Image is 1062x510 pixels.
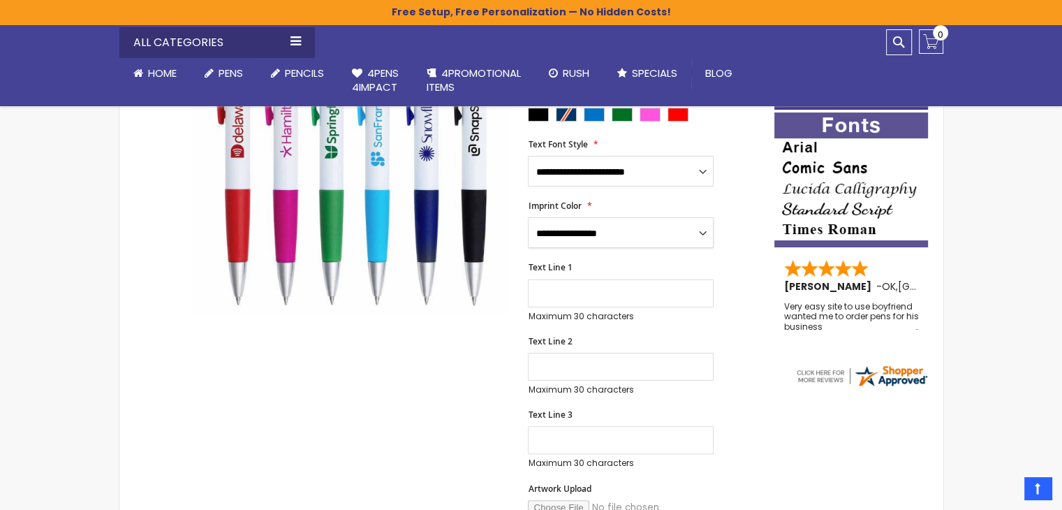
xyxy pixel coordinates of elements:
[1024,477,1052,500] a: Top
[938,28,943,41] span: 0
[795,379,929,391] a: 4pens.com certificate URL
[584,108,605,122] div: Blue Light
[191,58,257,89] a: Pens
[612,108,633,122] div: Green
[876,279,1001,293] span: - ,
[528,311,714,322] p: Maximum 30 characters
[219,66,243,80] span: Pens
[148,66,177,80] span: Home
[528,335,572,347] span: Text Line 2
[528,108,549,122] div: Black
[413,58,535,103] a: 4PROMOTIONALITEMS
[427,66,521,94] span: 4PROMOTIONAL ITEMS
[691,58,746,89] a: Blog
[774,112,928,247] img: font-personalization-examples
[563,66,589,80] span: Rush
[119,58,191,89] a: Home
[535,58,603,89] a: Rush
[784,302,920,332] div: Very easy site to use boyfriend wanted me to order pens for his business
[705,66,732,80] span: Blog
[338,58,413,103] a: 4Pens4impact
[257,58,338,89] a: Pencils
[285,66,324,80] span: Pencils
[784,279,876,293] span: [PERSON_NAME]
[528,261,572,273] span: Text Line 1
[528,458,714,469] p: Maximum 30 characters
[528,384,714,395] p: Maximum 30 characters
[795,363,929,388] img: 4pens.com widget logo
[919,29,943,54] a: 0
[528,138,587,150] span: Text Font Style
[528,483,591,495] span: Artwork Upload
[632,66,677,80] span: Specials
[668,108,688,122] div: Red
[882,279,896,293] span: OK
[528,409,572,421] span: Text Line 3
[352,66,399,94] span: 4Pens 4impact
[640,108,661,122] div: Pink
[119,27,315,58] div: All Categories
[528,200,581,212] span: Imprint Color
[603,58,691,89] a: Specials
[898,279,1001,293] span: [GEOGRAPHIC_DATA]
